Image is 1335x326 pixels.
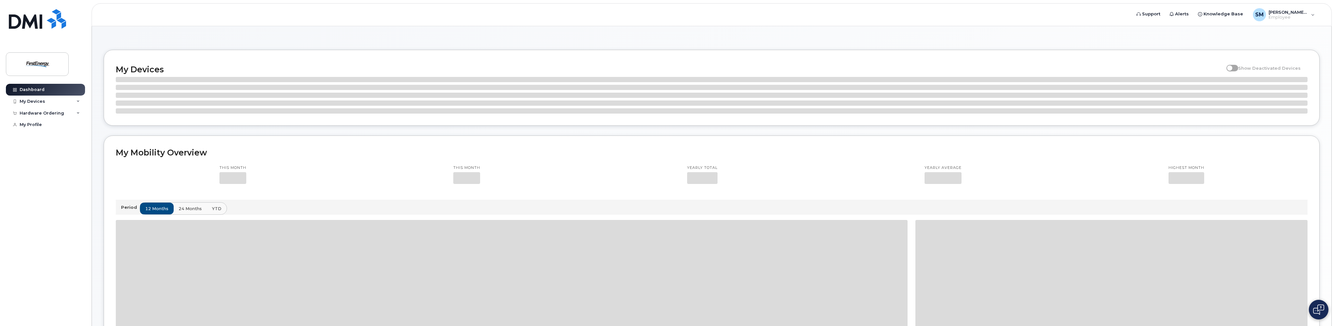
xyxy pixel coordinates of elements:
[1313,304,1324,315] img: Open chat
[179,206,202,212] span: 24 months
[1238,65,1301,71] span: Show Deactivated Devices
[212,206,221,212] span: YTD
[1169,165,1204,171] p: Highest month
[121,204,140,210] p: Period
[453,165,480,171] p: This month
[116,64,1223,74] h2: My Devices
[219,165,246,171] p: This month
[1226,62,1232,67] input: Show Deactivated Devices
[116,148,1308,157] h2: My Mobility Overview
[925,165,962,171] p: Yearly average
[687,165,718,171] p: Yearly total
